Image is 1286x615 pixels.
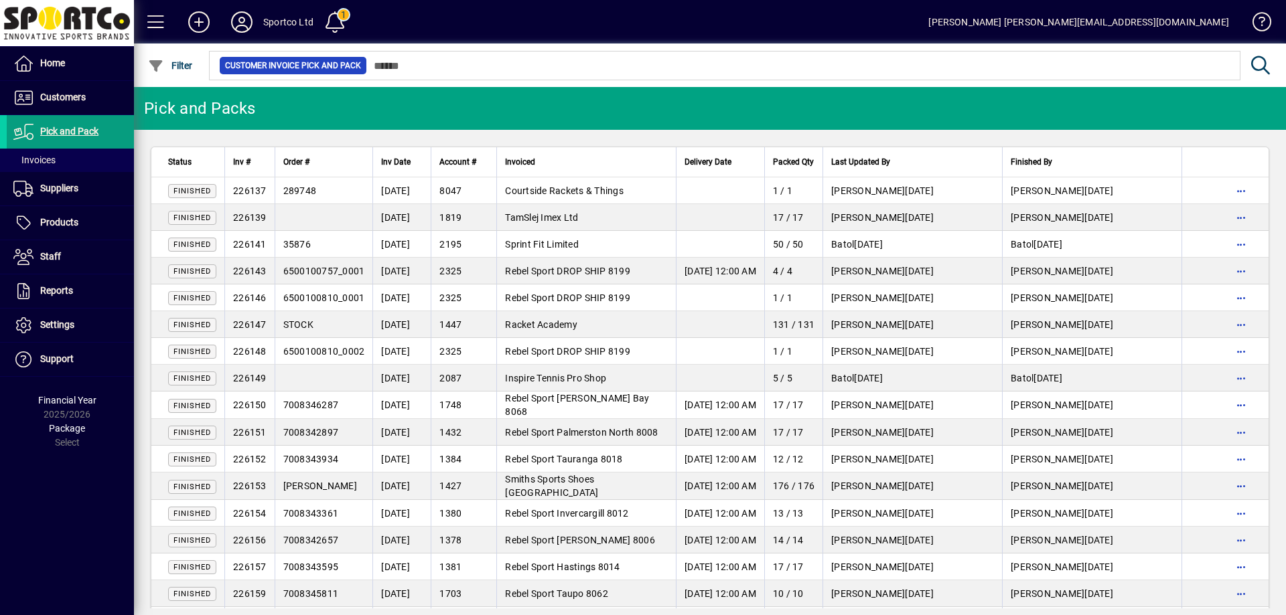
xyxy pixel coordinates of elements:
[439,535,461,545] span: 1378
[831,155,890,169] span: Last Updated By
[283,292,365,303] span: 6500100810_0001
[764,177,823,204] td: 1 / 1
[283,561,339,572] span: 7008343595
[233,561,267,572] span: 226157
[505,474,598,498] span: Smiths Sports Shoes [GEOGRAPHIC_DATA]
[1011,535,1084,545] span: [PERSON_NAME]
[439,346,461,357] span: 2325
[831,292,905,303] span: [PERSON_NAME]
[764,365,823,391] td: 5 / 5
[283,155,365,169] div: Order #
[1011,155,1052,169] span: Finished By
[439,454,461,464] span: 1384
[505,212,578,223] span: TamSlej Imex Ltd
[831,454,905,464] span: [PERSON_NAME]
[173,213,211,222] span: Finished
[1011,400,1084,410] span: [PERSON_NAME]
[173,482,211,491] span: Finished
[823,446,1002,472] td: [DATE]
[764,231,823,258] td: 50 / 50
[283,535,339,545] span: 7008342657
[764,419,823,446] td: 17 / 17
[372,472,431,500] td: [DATE]
[1002,527,1182,553] td: [DATE]
[823,419,1002,446] td: [DATE]
[676,500,764,527] td: [DATE] 12:00 AM
[7,274,134,308] a: Reports
[1002,580,1182,607] td: [DATE]
[7,309,134,342] a: Settings
[40,126,98,137] span: Pick and Pack
[283,346,365,357] span: 6500100810_0002
[1011,427,1084,438] span: [PERSON_NAME]
[372,338,431,365] td: [DATE]
[173,590,211,598] span: Finished
[1230,448,1252,470] button: More options
[1002,231,1182,258] td: [DATE]
[823,365,1002,391] td: [DATE]
[676,553,764,580] td: [DATE] 12:00 AM
[7,206,134,240] a: Products
[372,311,431,338] td: [DATE]
[283,427,339,438] span: 7008342897
[233,454,267,464] span: 226152
[831,561,905,572] span: [PERSON_NAME]
[233,319,267,330] span: 226147
[439,319,461,330] span: 1447
[823,472,1002,500] td: [DATE]
[439,266,461,276] span: 2325
[439,155,488,169] div: Account #
[831,427,905,438] span: [PERSON_NAME]
[1002,446,1182,472] td: [DATE]
[168,155,192,169] span: Status
[439,400,461,410] span: 1748
[764,472,823,500] td: 176 / 176
[1230,556,1252,578] button: More options
[1011,239,1033,250] span: Batol
[1002,284,1182,311] td: [DATE]
[173,563,211,572] span: Finished
[823,311,1002,338] td: [DATE]
[372,500,431,527] td: [DATE]
[283,239,311,250] span: 35876
[439,185,461,196] span: 8047
[7,172,134,205] a: Suppliers
[1011,454,1084,464] span: [PERSON_NAME]
[823,231,1002,258] td: [DATE]
[173,374,211,383] span: Finished
[1230,475,1252,497] button: More options
[1230,422,1252,443] button: More options
[233,212,267,223] span: 226139
[439,373,461,383] span: 2087
[1011,319,1084,330] span: [PERSON_NAME]
[831,185,905,196] span: [PERSON_NAME]
[505,588,608,599] span: Rebel Sport Taupo 8062
[233,588,267,599] span: 226159
[173,240,211,249] span: Finished
[764,391,823,419] td: 17 / 17
[40,319,74,330] span: Settings
[676,472,764,500] td: [DATE] 12:00 AM
[40,353,74,364] span: Support
[1002,311,1182,338] td: [DATE]
[823,338,1002,365] td: [DATE]
[823,204,1002,231] td: [DATE]
[505,427,658,438] span: Rebel Sport Palmerston North 8008
[283,480,357,491] span: [PERSON_NAME]
[439,155,476,169] span: Account #
[372,365,431,391] td: [DATE]
[823,527,1002,553] td: [DATE]
[505,373,606,383] span: Inspire Tennis Pro Shop
[1242,3,1269,46] a: Knowledge Base
[372,580,431,607] td: [DATE]
[505,393,649,417] span: Rebel Sport [PERSON_NAME] Bay 8068
[1011,185,1084,196] span: [PERSON_NAME]
[173,509,211,518] span: Finished
[831,346,905,357] span: [PERSON_NAME]
[764,446,823,472] td: 12 / 12
[823,580,1002,607] td: [DATE]
[823,553,1002,580] td: [DATE]
[1011,292,1084,303] span: [PERSON_NAME]
[1230,394,1252,416] button: More options
[13,155,56,165] span: Invoices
